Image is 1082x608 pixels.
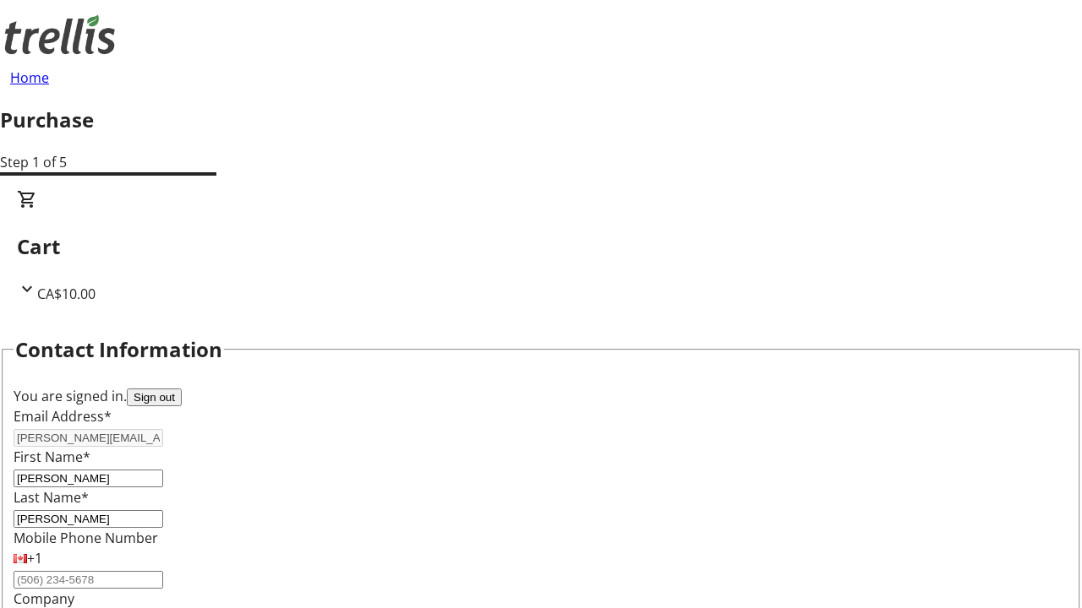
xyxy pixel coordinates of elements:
div: CartCA$10.00 [17,189,1065,304]
label: Last Name* [14,488,89,507]
input: (506) 234-5678 [14,571,163,589]
button: Sign out [127,388,182,406]
div: You are signed in. [14,386,1068,406]
h2: Contact Information [15,334,222,365]
h2: Cart [17,231,1065,262]
label: First Name* [14,448,90,466]
label: Company [14,589,74,608]
label: Email Address* [14,407,112,426]
label: Mobile Phone Number [14,529,158,547]
span: CA$10.00 [37,285,96,303]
